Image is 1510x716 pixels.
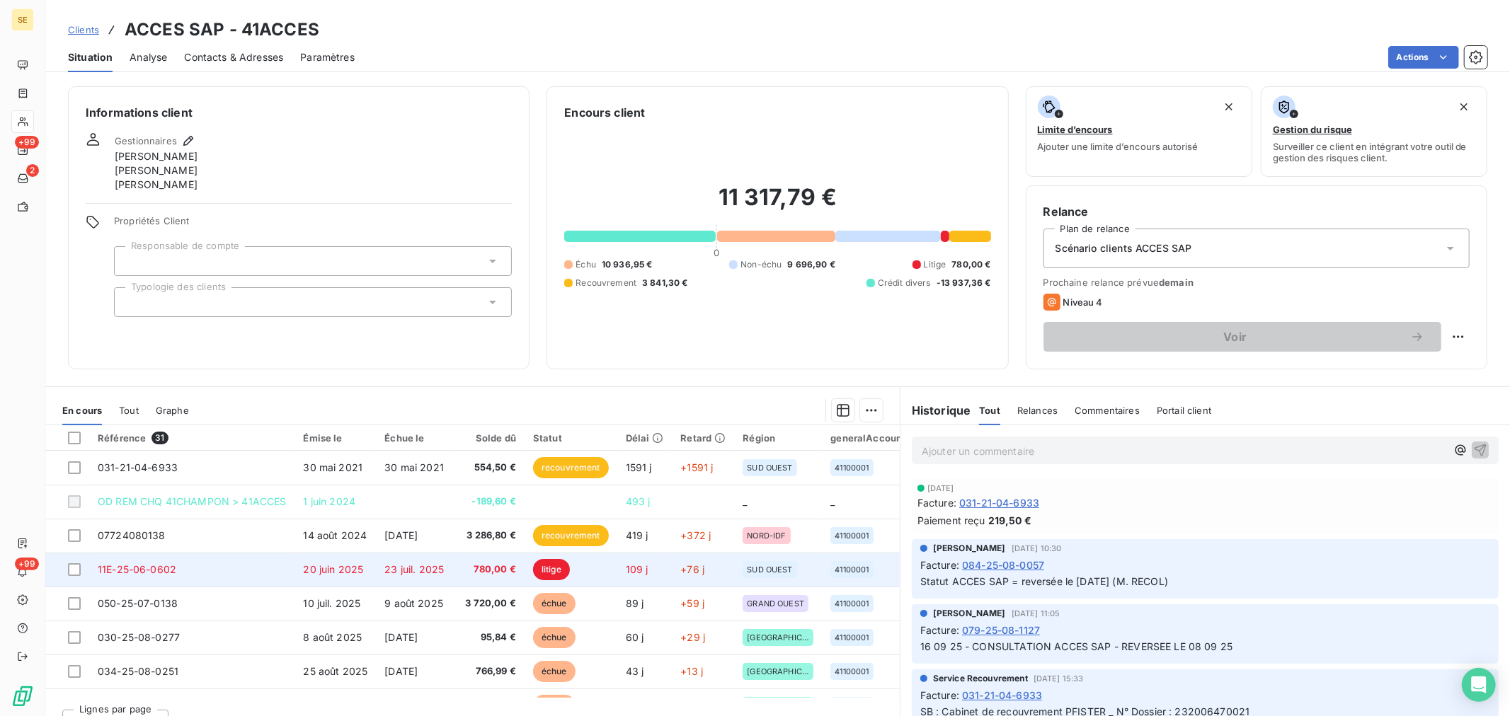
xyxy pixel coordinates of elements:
[461,495,516,509] span: -189,60 €
[62,405,102,416] span: En cours
[115,135,177,146] span: Gestionnaires
[835,463,869,472] span: 41100001
[1273,124,1352,135] span: Gestion du risque
[98,529,166,541] span: 07724080138
[304,432,368,444] div: Émise le
[533,432,609,444] div: Statut
[927,484,954,492] span: [DATE]
[304,631,362,643] span: 8 août 2025
[304,665,368,677] span: 25 août 2025
[11,8,34,31] div: SE
[304,529,367,541] span: 14 août 2024
[533,457,609,478] span: recouvrement
[714,247,719,258] span: 0
[68,23,99,37] a: Clients
[917,513,985,528] span: Paiement reçu
[1462,668,1496,702] div: Open Intercom Messenger
[878,277,931,289] span: Crédit divers
[626,665,644,677] span: 43 j
[920,640,1232,652] span: 16 09 25 - CONSULTATION ACCES SAP - REVERSEE LE 08 09 25
[461,562,516,577] span: 780,00 €
[626,529,648,541] span: 419 j
[461,432,516,444] div: Solde dû
[98,631,180,643] span: 030-25-08-0277
[920,558,959,572] span: Facture :
[98,495,287,507] span: OD REM CHQ 41CHAMPON > 41ACCES
[830,495,835,507] span: _
[564,104,645,121] h6: Encours client
[576,277,636,289] span: Recouvrement
[533,627,576,648] span: échue
[15,558,39,570] span: +99
[576,258,596,271] span: Échu
[1038,141,1199,152] span: Ajouter une limite d’encours autorisé
[533,559,570,580] span: litige
[962,558,1044,572] span: 084-25-08-0057
[740,258,782,271] span: Non-échu
[747,599,804,608] span: GRAND OUEST
[787,258,835,271] span: 9 696,90 €
[1038,124,1113,135] span: Limite d’encours
[747,633,809,642] span: [GEOGRAPHIC_DATA]
[125,17,319,42] h3: ACCES SAP - 41ACCES
[747,463,792,472] span: SUD OUEST
[835,565,869,574] span: 41100001
[747,565,792,574] span: SUD OUEST
[680,597,704,609] span: +59 j
[1075,405,1140,416] span: Commentaires
[98,432,287,444] div: Référence
[384,529,418,541] span: [DATE]
[304,597,361,609] span: 10 juil. 2025
[115,178,198,192] span: [PERSON_NAME]
[461,664,516,679] span: 766,99 €
[384,461,444,473] span: 30 mai 2021
[626,563,648,575] span: 109 j
[68,50,113,64] span: Situation
[900,402,971,419] h6: Historique
[835,599,869,608] span: 41100001
[962,623,1040,637] span: 079-25-08-1127
[680,631,705,643] span: +29 j
[564,183,990,226] h2: 11 317,79 €
[626,432,664,444] div: Délai
[920,623,959,637] span: Facture :
[384,631,418,643] span: [DATE]
[835,531,869,540] span: 41100001
[933,672,1028,685] span: Service Recouvrement
[384,563,444,575] span: 23 juil. 2025
[680,432,726,444] div: Retard
[747,531,786,540] span: NORD-IDF
[304,563,364,575] span: 20 juin 2025
[680,563,704,575] span: +76 j
[1012,609,1060,618] span: [DATE] 11:05
[1159,277,1194,288] span: demain
[602,258,653,271] span: 10 936,95 €
[933,607,1006,620] span: [PERSON_NAME]
[533,661,576,682] span: échue
[98,461,178,473] span: 031-21-04-6933
[461,596,516,611] span: 3 720,00 €
[461,630,516,645] span: 95,84 €
[115,149,198,163] span: [PERSON_NAME]
[1273,141,1475,163] span: Surveiller ce client en intégrant votre outil de gestion des risques client.
[151,432,168,444] span: 31
[68,24,99,35] span: Clients
[1056,241,1192,255] span: Scénario clients ACCES SAP
[1043,322,1441,352] button: Voir
[920,688,959,703] span: Facture :
[626,495,651,507] span: 493 j
[1157,405,1211,416] span: Portail client
[86,104,512,121] h6: Informations client
[184,50,283,64] span: Contacts & Adresses
[533,593,576,614] span: échue
[1063,296,1103,308] span: Niveau 4
[384,597,443,609] span: 9 août 2025
[979,405,1000,416] span: Tout
[1026,86,1252,177] button: Limite d’encoursAjouter une limite d’encours autorisé
[126,255,137,267] input: Ajouter une valeur
[26,164,39,177] span: 2
[1388,46,1459,69] button: Actions
[626,597,644,609] span: 89 j
[743,432,813,444] div: Région
[115,163,198,178] span: [PERSON_NAME]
